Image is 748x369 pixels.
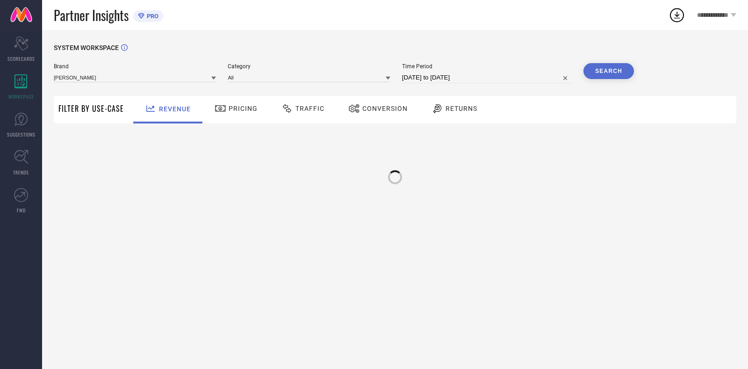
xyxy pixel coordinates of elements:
span: Pricing [229,105,258,112]
span: WORKSPACE [8,93,34,100]
span: Returns [446,105,477,112]
span: Brand [54,63,216,70]
span: SUGGESTIONS [7,131,36,138]
span: PRO [144,13,158,20]
span: SYSTEM WORKSPACE [54,44,119,51]
span: Partner Insights [54,6,129,25]
span: Time Period [402,63,572,70]
span: Filter By Use-Case [58,103,124,114]
span: SCORECARDS [7,55,35,62]
span: Revenue [159,105,191,113]
span: Category [228,63,390,70]
span: Conversion [362,105,408,112]
span: TRENDS [13,169,29,176]
input: Select time period [402,72,572,83]
div: Open download list [669,7,685,23]
span: Traffic [295,105,324,112]
span: FWD [17,207,26,214]
button: Search [583,63,634,79]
